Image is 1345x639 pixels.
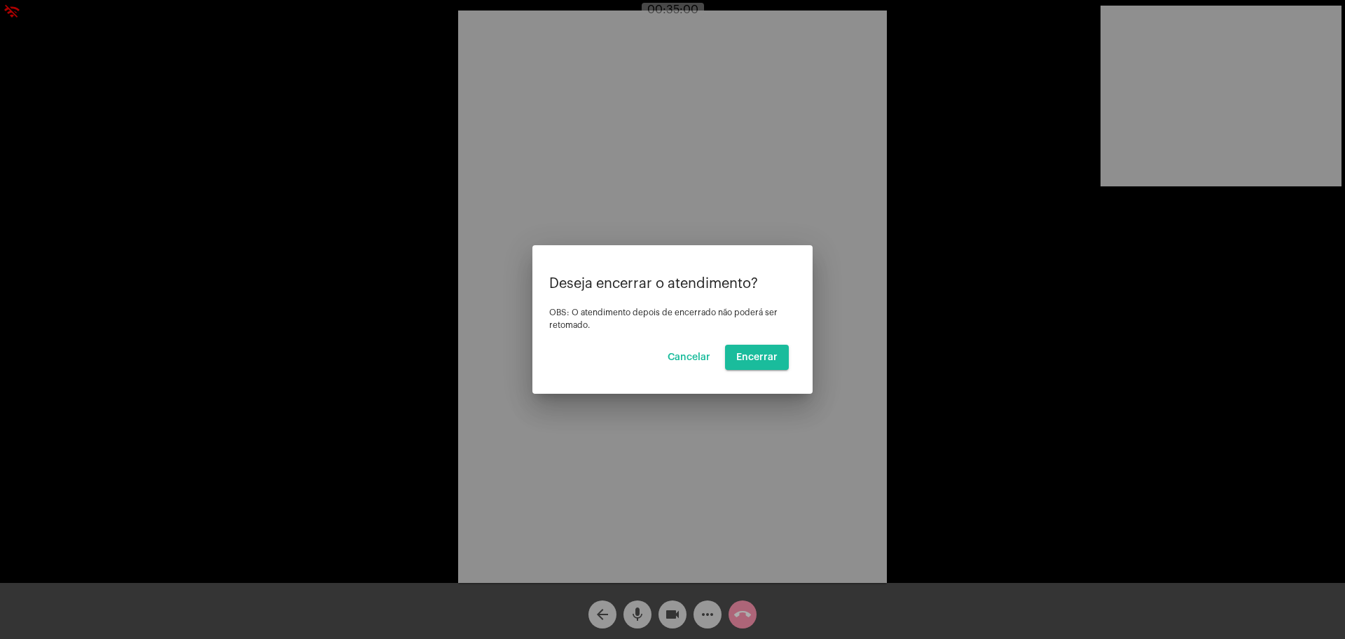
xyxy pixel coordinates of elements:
[656,345,722,370] button: Cancelar
[549,276,796,291] p: Deseja encerrar o atendimento?
[549,308,778,329] span: OBS: O atendimento depois de encerrado não poderá ser retomado.
[668,352,710,362] span: Cancelar
[725,345,789,370] button: Encerrar
[736,352,778,362] span: Encerrar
